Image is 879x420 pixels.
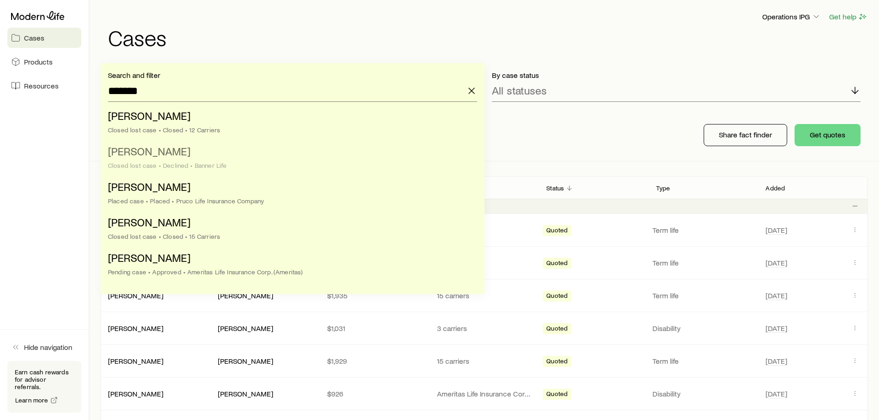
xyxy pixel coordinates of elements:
div: [PERSON_NAME] [108,389,163,399]
div: [PERSON_NAME] [218,356,273,366]
p: Ameritas Life Insurance Corp. (Ameritas) [437,389,532,398]
div: [PERSON_NAME] [108,291,163,301]
span: Quoted [546,390,568,400]
div: [PERSON_NAME] [218,324,273,333]
p: Term life [652,356,755,366]
p: Disability [652,324,755,333]
span: Products [24,57,53,66]
p: $1,935 [327,291,422,300]
div: Closed lost case • Closed • 12 Carriers [108,126,472,134]
a: Products [7,52,81,72]
a: Resources [7,76,81,96]
a: [PERSON_NAME] [108,389,163,398]
button: Get help [829,12,868,22]
span: Resources [24,81,59,90]
a: [PERSON_NAME] [108,356,163,365]
a: [PERSON_NAME] [108,324,163,332]
li: Lambach, William [108,106,472,141]
span: Quoted [546,226,568,236]
span: Quoted [546,325,568,334]
p: Term life [652,258,755,267]
p: Term life [652,225,755,235]
span: Cases [24,33,44,42]
li: Lambach, Christa [108,212,472,248]
li: Lambach, Christa [108,248,472,283]
p: $1,031 [327,324,422,333]
p: Status [546,184,564,192]
span: [DATE] [765,291,787,300]
div: [PERSON_NAME] [108,356,163,366]
span: Quoted [546,357,568,367]
span: [DATE] [765,324,787,333]
div: Closed lost case • Declined • Banner Life [108,162,472,169]
span: [PERSON_NAME] [108,251,191,264]
p: Disability [652,389,755,398]
span: [DATE] [765,225,787,235]
button: Operations IPG [762,12,821,23]
span: [PERSON_NAME] [108,215,191,229]
li: Lambach, William [108,177,472,212]
p: — [437,258,532,267]
div: [PERSON_NAME] [108,324,163,333]
p: 15 carriers [437,356,532,366]
span: Learn more [15,397,48,403]
p: Added [765,184,785,192]
p: Search and filter [108,71,477,80]
p: 15 carriers [437,291,532,300]
div: Pending case • Approved • Ameritas Life Insurance Corp. (Ameritas) [108,268,472,276]
p: Operations IPG [762,12,821,21]
p: 3 carriers [437,324,532,333]
div: [PERSON_NAME] [218,291,273,301]
p: Share fact finder [719,130,772,139]
span: Quoted [546,259,568,269]
div: Placed case • Placed • Pruco Life Insurance Company [108,197,472,205]
span: [DATE] [765,356,787,366]
span: [PERSON_NAME] [108,109,191,122]
div: Earn cash rewards for advisor referrals.Learn more [7,361,81,413]
h1: Cases [108,26,868,48]
button: Hide navigation [7,337,81,357]
p: Term life [652,291,755,300]
p: By case status [492,71,861,80]
p: Earn cash rewards for advisor referrals. [15,368,74,390]
p: Type [656,184,670,192]
p: 15 carriers [437,225,532,235]
p: $1,929 [327,356,422,366]
li: Lambach, Christa [108,141,472,177]
p: $926 [327,389,422,398]
span: [DATE] [765,258,787,267]
div: Closed lost case • Closed • 15 Carriers [108,233,472,240]
a: [PERSON_NAME] [108,291,163,300]
div: [PERSON_NAME] [218,389,273,399]
span: [PERSON_NAME] [108,180,191,193]
button: Share fact finder [704,124,787,146]
span: [PERSON_NAME] [108,144,191,158]
p: All statuses [492,84,547,97]
span: Quoted [546,292,568,302]
a: Cases [7,28,81,48]
span: Hide navigation [24,343,72,352]
button: Get quotes [795,124,861,146]
span: [DATE] [765,389,787,398]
